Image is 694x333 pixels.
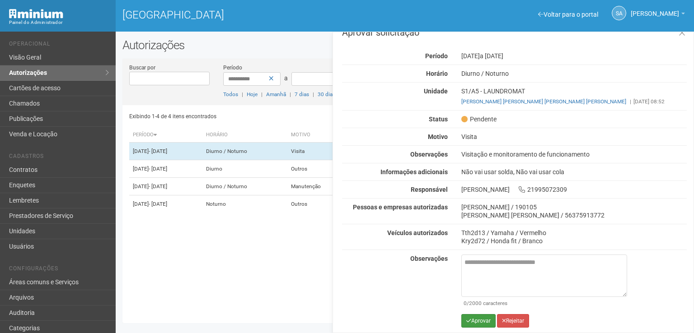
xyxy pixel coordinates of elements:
[455,133,694,141] div: Visita
[461,237,687,245] div: Kry2d72 / Honda fit / Branco
[455,87,694,106] div: S1/A5 - LAUNDROMAT
[480,52,503,60] span: a [DATE]
[461,314,496,328] button: Aprovar
[202,195,287,213] td: Noturno
[129,160,202,178] td: [DATE]
[287,195,352,213] td: Outros
[122,38,687,52] h2: Autorizações
[411,186,448,193] strong: Responsável
[497,314,529,328] button: Rejeitar
[461,211,687,219] div: [PERSON_NAME] [PERSON_NAME] / 56375913772
[149,148,167,154] span: - [DATE]
[318,91,335,97] a: 30 dias
[202,128,287,143] th: Horário
[242,91,243,97] span: |
[290,91,291,97] span: |
[461,203,687,211] div: [PERSON_NAME] / 190105
[631,11,685,18] a: [PERSON_NAME]
[429,116,448,123] strong: Status
[266,91,286,97] a: Amanhã
[202,178,287,195] td: Diurno / Noturno
[353,203,448,211] strong: Pessoas e empresas autorizadas
[287,143,352,160] td: Visita
[631,1,679,17] span: Silvio Anjos
[295,91,309,97] a: 7 dias
[9,153,109,162] li: Cadastros
[410,151,448,158] strong: Observações
[464,300,467,306] span: 0
[342,28,687,37] h3: Aprovar solicitação
[284,74,288,82] span: a
[129,195,202,213] td: [DATE]
[129,64,155,72] label: Buscar por
[455,52,694,60] div: [DATE]
[129,143,202,160] td: [DATE]
[612,6,626,20] a: SA
[455,150,694,158] div: Visitação e monitoramento de funcionamento
[9,9,63,18] img: Minium
[455,168,694,176] div: Não vai usar solda, Não vai usar cola
[410,255,448,262] strong: Observações
[223,91,238,97] a: Todos
[247,91,258,97] a: Hoje
[426,70,448,77] strong: Horário
[287,128,352,143] th: Motivo
[538,11,598,18] a: Voltar para o portal
[455,69,694,78] div: Diurno / Noturno
[122,9,398,21] h1: [GEOGRAPHIC_DATA]
[380,168,448,176] strong: Informações adicionais
[387,229,448,236] strong: Veículos autorizados
[461,115,497,123] span: Pendente
[149,166,167,172] span: - [DATE]
[461,98,626,105] a: [PERSON_NAME] [PERSON_NAME] [PERSON_NAME] [PERSON_NAME]
[9,265,109,275] li: Configurações
[425,52,448,60] strong: Período
[149,183,167,190] span: - [DATE]
[287,178,352,195] td: Manutenção
[149,201,167,207] span: - [DATE]
[9,18,109,27] div: Painel do Administrador
[202,160,287,178] td: Diurno
[129,178,202,195] td: [DATE]
[461,229,687,237] div: Tth2d13 / Yamaha / Vermelho
[261,91,263,97] span: |
[428,133,448,140] strong: Motivo
[673,23,691,43] a: Fechar
[223,64,242,72] label: Período
[313,91,314,97] span: |
[461,97,687,106] div: [DATE] 08:52
[455,185,694,194] div: [PERSON_NAME] 21995072309
[630,98,631,105] span: |
[287,160,352,178] td: Outros
[129,128,202,143] th: Período
[129,110,402,123] div: Exibindo 1-4 de 4 itens encontrados
[202,143,287,160] td: Diurno / Noturno
[9,41,109,50] li: Operacional
[424,88,448,95] strong: Unidade
[464,299,625,307] div: /2000 caracteres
